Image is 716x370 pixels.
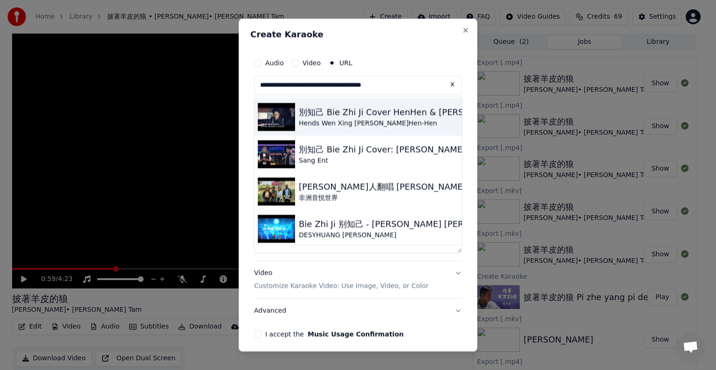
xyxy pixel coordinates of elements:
img: Bie Zhi Ji 别知己 - Huang Jia Mei 黄家美 [258,215,295,243]
div: Hends Wen Xing [PERSON_NAME]Hen-Hen [299,119,509,128]
div: Bie Zhi Ji 别知己 - [PERSON_NAME] [PERSON_NAME] [299,218,514,231]
label: URL [339,60,352,66]
h2: Create Karaoke [250,30,466,39]
div: 別知己 Bie Zhi Ji Cover HenHen & [PERSON_NAME] [299,106,509,119]
label: Audio [265,60,284,66]
img: 卢旺达人翻唱 Bie Zhi Ji Cover 这首歌太好听了 [258,178,295,206]
div: [PERSON_NAME]人翻唱 [PERSON_NAME] Cover 这首歌太好听了 [299,180,555,193]
div: 非洲‌音悦世界 [299,193,555,203]
button: I accept the [308,331,404,337]
button: Advanced [254,299,462,323]
button: VideoCustomize Karaoke Video: Use Image, Video, or Color [254,261,462,298]
label: Video [303,60,321,66]
p: Customize Karaoke Video: Use Image, Video, or Color [254,281,428,291]
div: Video [254,268,428,291]
img: 別知己 Bie Zhi Ji Cover HenHen & Asang Ruby [258,103,295,131]
div: DESYHUANG [PERSON_NAME] [299,231,514,240]
label: I accept the [265,331,404,337]
img: 別知己 Bie Zhi Ji Cover: Hen Hen & Asang Ruby Studio V318 Sang EntPro Terima Kasih Hi Indo Let's Sing [258,140,295,168]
